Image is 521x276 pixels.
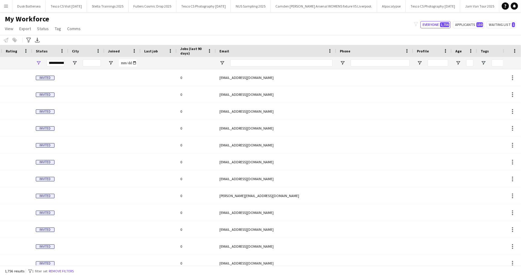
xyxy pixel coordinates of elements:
[2,25,16,33] a: View
[216,187,336,204] div: [PERSON_NAME][EMAIL_ADDRESS][DOMAIN_NAME]
[177,255,216,271] div: 0
[417,49,429,53] span: Profile
[36,194,54,198] span: Invited
[37,26,49,31] span: Status
[455,49,462,53] span: Age
[216,238,336,255] div: [EMAIL_ADDRESS][DOMAIN_NAME]
[177,204,216,221] div: 0
[36,177,54,181] span: Invited
[428,59,448,67] input: Profile Filter Input
[216,69,336,86] div: [EMAIL_ADDRESS][DOMAIN_NAME]
[34,36,41,44] app-action-btn: Export XLSX
[67,26,81,31] span: Comms
[177,221,216,238] div: 0
[216,154,336,170] div: [EMAIL_ADDRESS][DOMAIN_NAME]
[36,126,54,131] span: Invited
[5,14,49,24] span: My Workforce
[406,0,460,12] button: Tesco CS Photography [DATE]
[17,25,33,33] a: Export
[231,0,271,12] button: NUS Sampling 2025
[216,137,336,153] div: [EMAIL_ADDRESS][DOMAIN_NAME]
[453,21,484,28] button: Applicants150
[52,25,64,33] a: Tag
[177,103,216,120] div: 0
[216,103,336,120] div: [EMAIL_ADDRESS][DOMAIN_NAME]
[25,36,32,44] app-action-btn: Advanced filters
[351,59,410,67] input: Phone Filter Input
[466,59,473,67] input: Age Filter Input
[55,26,61,31] span: Tag
[5,26,13,31] span: View
[492,59,510,67] input: Tags Filter Input
[271,0,377,12] button: Camden [PERSON_NAME] Arsenal WOMENS fixture VS Liverpool.
[46,0,87,12] button: Tesco CS Visit [DATE]
[177,120,216,136] div: 0
[177,154,216,170] div: 0
[6,49,17,53] span: Rating
[36,60,41,66] button: Open Filter Menu
[108,60,113,66] button: Open Filter Menu
[72,60,77,66] button: Open Filter Menu
[177,171,216,187] div: 0
[36,109,54,114] span: Invited
[83,59,101,67] input: City Filter Input
[460,0,499,12] button: Jam Van Tour 2025
[230,59,333,67] input: Email Filter Input
[216,171,336,187] div: [EMAIL_ADDRESS][DOMAIN_NAME]
[216,221,336,238] div: [EMAIL_ADDRESS][DOMAIN_NAME]
[36,76,54,80] span: Invited
[340,60,345,66] button: Open Filter Menu
[377,0,406,12] button: Alpacalypse
[216,120,336,136] div: [EMAIL_ADDRESS][DOMAIN_NAME]
[36,143,54,148] span: Invited
[177,187,216,204] div: 0
[481,49,489,53] span: Tags
[512,22,515,27] span: 1
[177,137,216,153] div: 0
[180,46,205,55] span: Jobs (last 90 days)
[65,25,83,33] a: Comms
[177,69,216,86] div: 0
[36,261,54,266] span: Invited
[177,86,216,103] div: 0
[417,60,422,66] button: Open Filter Menu
[219,49,229,53] span: Email
[119,59,137,67] input: Joined Filter Input
[36,227,54,232] span: Invited
[455,60,461,66] button: Open Filter Menu
[129,0,176,12] button: Fullers Cosmic Drop 2025
[176,0,231,12] button: Tesco CS Photography [DATE]
[216,255,336,271] div: [EMAIL_ADDRESS][DOMAIN_NAME]
[19,26,31,31] span: Export
[476,22,483,27] span: 150
[219,60,225,66] button: Open Filter Menu
[440,22,449,27] span: 1,756
[32,269,48,273] span: 1 filter set
[36,244,54,249] span: Invited
[35,25,51,33] a: Status
[340,49,350,53] span: Phone
[420,21,451,28] button: Everyone1,756
[36,93,54,97] span: Invited
[36,211,54,215] span: Invited
[108,49,120,53] span: Joined
[12,0,46,12] button: Dusk Battersea
[481,60,486,66] button: Open Filter Menu
[72,49,79,53] span: City
[87,0,129,12] button: Stella Trainings 2025
[487,21,516,28] button: Waiting list1
[36,49,48,53] span: Status
[144,49,158,53] span: Last job
[36,160,54,165] span: Invited
[177,238,216,255] div: 0
[216,204,336,221] div: [EMAIL_ADDRESS][DOMAIN_NAME]
[216,86,336,103] div: [EMAIL_ADDRESS][DOMAIN_NAME]
[48,268,75,274] button: Remove filters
